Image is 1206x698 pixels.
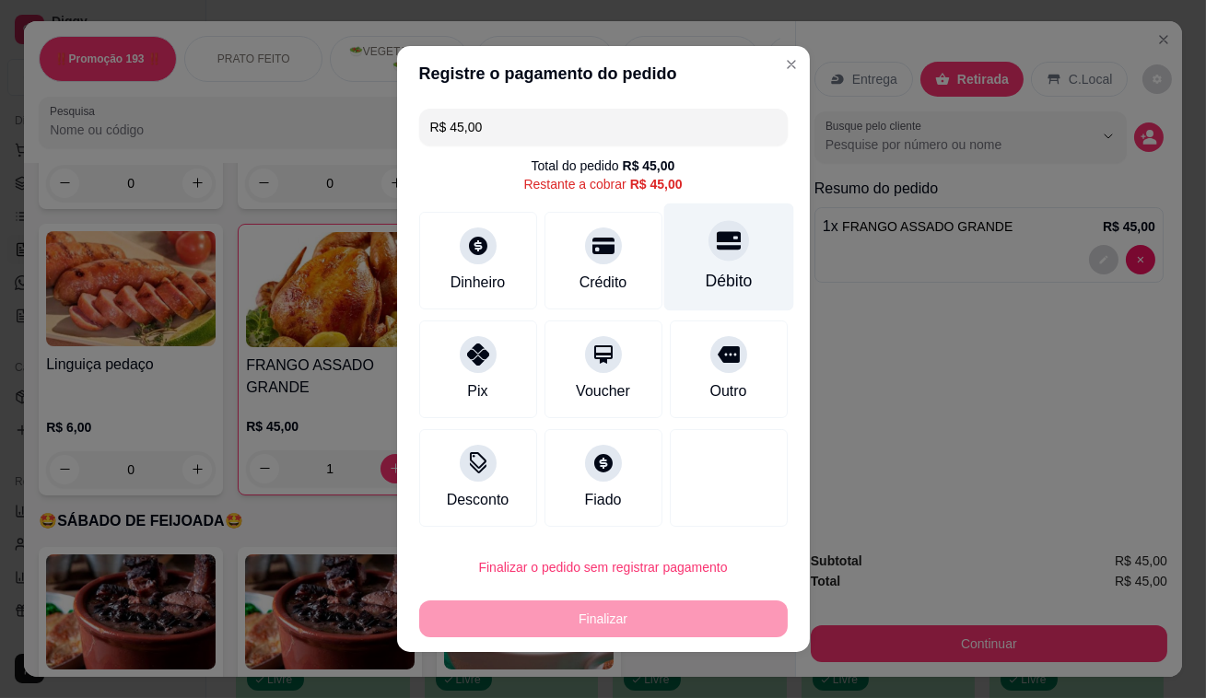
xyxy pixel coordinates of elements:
div: Restante a cobrar [523,175,682,193]
div: Fiado [584,489,621,511]
div: Total do pedido [532,157,675,175]
div: Pix [467,380,487,402]
div: Débito [705,269,752,293]
button: Close [777,50,806,79]
div: R$ 45,00 [630,175,683,193]
header: Registre o pagamento do pedido [397,46,810,101]
div: Voucher [576,380,630,402]
button: Finalizar o pedido sem registrar pagamento [419,549,788,586]
div: Crédito [580,272,627,294]
div: R$ 45,00 [623,157,675,175]
div: Desconto [447,489,509,511]
input: Ex.: hambúrguer de cordeiro [430,109,777,145]
div: Dinheiro [451,272,506,294]
div: Outro [709,380,746,402]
